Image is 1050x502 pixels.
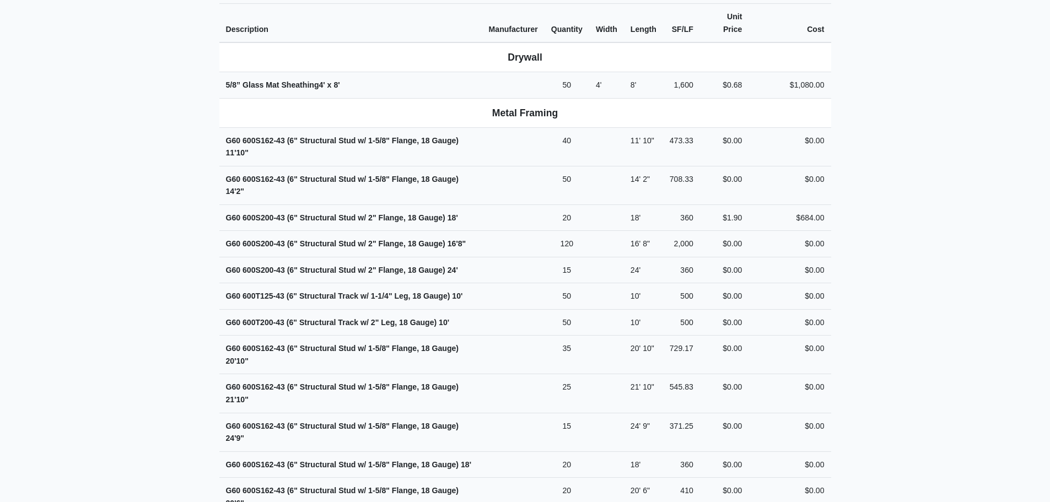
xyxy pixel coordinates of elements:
[631,213,640,222] span: 18'
[327,80,332,89] span: x
[700,451,749,478] td: $0.00
[545,257,589,283] td: 15
[545,231,589,257] td: 120
[663,257,700,283] td: 360
[226,213,458,222] strong: G60 600S200-43 (6" Structural Stud w/ 2" Flange, 18 Gauge)
[663,127,700,166] td: 473.33
[749,231,831,257] td: $0.00
[663,451,700,478] td: 360
[631,318,640,327] span: 10'
[749,3,831,42] th: Cost
[631,239,640,248] span: 16'
[643,486,650,495] span: 6"
[226,422,459,443] strong: G60 600S162-43 (6" Structural Stud w/ 1-5/8" Flange, 18 Gauge)
[596,80,602,89] span: 4'
[700,257,749,283] td: $0.00
[643,382,654,391] span: 10"
[631,292,640,300] span: 10'
[226,148,236,157] span: 11'
[452,292,462,300] span: 10'
[700,283,749,310] td: $0.00
[545,127,589,166] td: 40
[508,52,542,63] b: Drywall
[749,374,831,413] td: $0.00
[700,127,749,166] td: $0.00
[643,175,650,183] span: 2"
[226,395,236,404] span: 21'
[643,239,650,248] span: 8"
[226,344,459,365] strong: G60 600S162-43 (6" Structural Stud w/ 1-5/8" Flange, 18 Gauge)
[226,80,340,89] strong: 5/8” Glass Mat Sheathing
[643,136,654,145] span: 10"
[545,374,589,413] td: 25
[624,3,663,42] th: Length
[749,257,831,283] td: $0.00
[631,175,640,183] span: 14'
[226,318,450,327] strong: G60 600T200-43 (6" Structural Track w/ 2" Leg, 18 Gauge)
[749,309,831,336] td: $0.00
[663,3,700,42] th: SF/LF
[319,80,325,89] span: 4'
[749,283,831,310] td: $0.00
[663,283,700,310] td: 500
[700,166,749,204] td: $0.00
[236,434,245,442] span: 9"
[226,382,459,404] strong: G60 600S162-43 (6" Structural Stud w/ 1-5/8" Flange, 18 Gauge)
[700,374,749,413] td: $0.00
[631,486,640,495] span: 20'
[448,239,458,248] span: 16'
[663,336,700,374] td: 729.17
[631,460,640,469] span: 18'
[236,395,249,404] span: 10"
[333,80,340,89] span: 8'
[482,3,545,42] th: Manufacturer
[545,72,589,99] td: 50
[236,357,249,365] span: 10"
[749,451,831,478] td: $0.00
[631,422,640,430] span: 24'
[643,344,654,353] span: 10"
[545,166,589,204] td: 50
[749,336,831,374] td: $0.00
[226,460,472,469] strong: G60 600S162-43 (6" Structural Stud w/ 1-5/8" Flange, 18 Gauge)
[226,239,466,248] strong: G60 600S200-43 (6" Structural Stud w/ 2" Flange, 18 Gauge)
[663,374,700,413] td: 545.83
[439,318,449,327] span: 10'
[589,3,624,42] th: Width
[663,231,700,257] td: 2,000
[663,204,700,231] td: 360
[219,3,482,42] th: Description
[631,344,640,353] span: 20'
[749,413,831,451] td: $0.00
[458,239,466,248] span: 8"
[663,166,700,204] td: 708.33
[663,413,700,451] td: 371.25
[700,72,749,99] td: $0.68
[226,292,463,300] strong: G60 600T125-43 (6" Structural Track w/ 1-1/4" Leg, 18 Gauge)
[700,309,749,336] td: $0.00
[226,187,236,196] span: 14'
[545,204,589,231] td: 20
[226,136,459,158] strong: G60 600S162-43 (6" Structural Stud w/ 1-5/8" Flange, 18 Gauge)
[448,266,458,274] span: 24'
[545,3,589,42] th: Quantity
[700,231,749,257] td: $0.00
[749,204,831,231] td: $684.00
[631,136,640,145] span: 11'
[226,357,236,365] span: 20'
[226,266,458,274] strong: G60 600S200-43 (6" Structural Stud w/ 2" Flange, 18 Gauge)
[749,72,831,99] td: $1,080.00
[700,336,749,374] td: $0.00
[749,127,831,166] td: $0.00
[545,413,589,451] td: 15
[700,413,749,451] td: $0.00
[643,422,650,430] span: 9"
[461,460,471,469] span: 18'
[700,3,749,42] th: Unit Price
[492,107,558,118] b: Metal Framing
[545,451,589,478] td: 20
[226,434,236,442] span: 24'
[631,266,640,274] span: 24'
[663,72,700,99] td: 1,600
[700,204,749,231] td: $1.90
